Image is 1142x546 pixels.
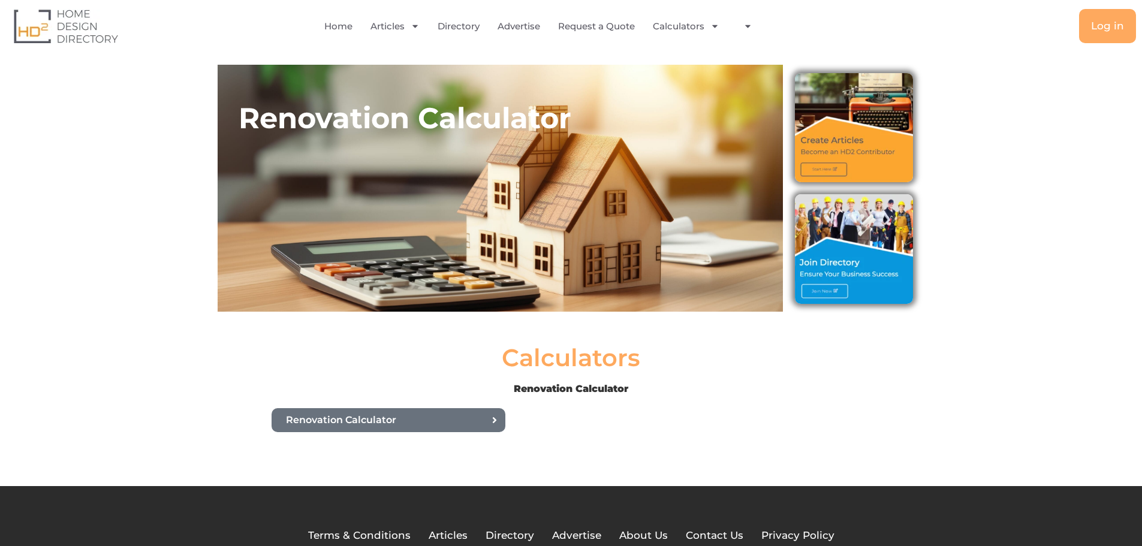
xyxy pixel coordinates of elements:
[239,100,784,136] h2: Renovation Calculator
[232,13,854,40] nav: Menu
[686,528,743,544] a: Contact Us
[514,383,628,394] b: Renovation Calculator
[308,528,411,544] a: Terms & Conditions
[486,528,534,544] a: Directory
[552,528,601,544] a: Advertise
[1079,9,1136,43] a: Log in
[286,415,396,425] span: Renovation Calculator
[619,528,668,544] a: About Us
[761,528,834,544] a: Privacy Policy
[795,73,912,182] img: Create Articles
[370,13,420,40] a: Articles
[438,13,480,40] a: Directory
[795,194,912,303] img: Join Directory
[272,408,505,432] a: Renovation Calculator
[324,13,352,40] a: Home
[653,13,719,40] a: Calculators
[498,13,540,40] a: Advertise
[1091,21,1124,31] span: Log in
[558,13,635,40] a: Request a Quote
[502,346,640,370] h2: Calculators
[429,528,468,544] a: Articles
